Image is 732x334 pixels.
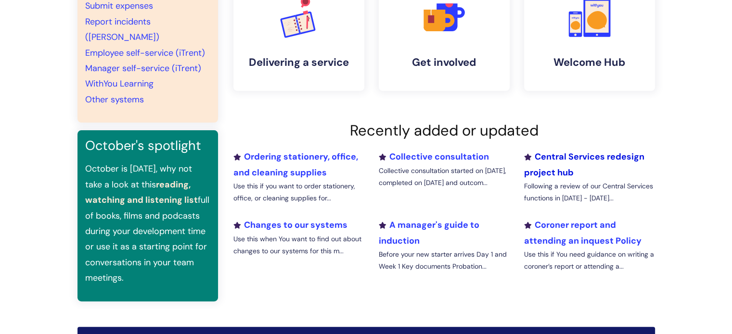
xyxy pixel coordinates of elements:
a: Other systems [85,94,144,105]
p: Before your new starter arrives Day 1 and Week 1 Key documents Probation... [378,248,509,272]
a: Employee self-service (iTrent) [85,47,205,59]
p: Use this if You need guidance on writing a coroner’s report or attending a... [524,248,655,272]
a: Manager self-service (iTrent) [85,62,201,74]
a: WithYou Learning [85,78,154,89]
p: Use this when You want to find out about changes to our systems for this m... [233,233,364,257]
a: Ordering stationery, office, and cleaning supplies [233,151,358,178]
p: Following a review of our Central Services functions in [DATE] - [DATE]... [524,180,655,204]
p: Collective consultation started on [DATE], completed on [DATE] and outcom... [378,165,509,189]
h4: Welcome Hub [532,56,647,69]
h4: Delivering a service [241,56,357,69]
a: Report incidents ([PERSON_NAME]) [85,16,159,43]
h3: October's spotlight [85,138,210,153]
p: October is [DATE], why not take a look at this full of books, films and podcasts during your deve... [85,161,210,285]
a: Central Services redesign project hub [524,151,644,178]
h2: Recently added or updated [233,122,655,139]
a: Coroner report and attending an inquest Policy [524,219,641,246]
a: Collective consultation [378,151,488,162]
h4: Get involved [386,56,502,69]
p: Use this if you want to order stationery, office, or cleaning supplies for... [233,180,364,204]
a: A manager's guide to induction [378,219,479,246]
a: Changes to our systems [233,219,347,231]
